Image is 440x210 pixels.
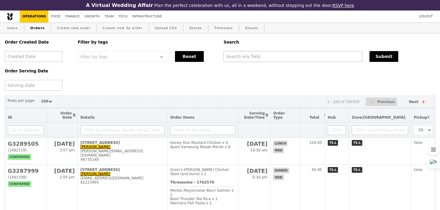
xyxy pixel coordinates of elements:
[55,23,93,34] a: Create new order
[60,148,75,152] span: 2:07 pm
[8,115,12,120] span: ID
[273,148,284,153] span: web
[328,140,338,146] span: TS-L
[73,2,366,8] div: Plan the perfect celebration with us, all in a weekend, without stepping out the door.
[328,115,336,120] span: Hub
[369,51,398,62] button: Submit
[8,148,44,152] div: (1492119)
[5,69,71,73] h5: Order Serving Date
[7,13,13,20] img: Grain logo
[252,175,267,179] span: 6:30 pm
[8,168,44,174] h2: G3287999
[80,168,164,172] div: [STREET_ADDRESS]
[224,40,435,44] h5: Search
[170,180,214,184] b: Threesome - 1762578
[20,11,48,23] a: Operations
[328,167,338,173] span: TS-L
[170,201,212,205] span: Marinara Fish Pasta x 1
[60,175,75,179] span: 2:05 pm
[241,141,267,147] h2: [DATE]
[78,40,216,44] h5: Filter by tags
[130,11,164,23] a: Infrastructure
[327,100,360,104] div: 1 - 100 of 350359
[80,141,164,145] div: [STREET_ADDRESS]
[5,51,62,62] input: Created Date
[352,115,405,120] span: Zone/[GEOGRAPHIC_DATA]
[82,11,102,23] a: Growth
[328,125,346,135] input: Filter Hub
[404,98,432,106] button: Next
[170,168,235,176] div: Grain's [PERSON_NAME] Chicken Stew (and buns) x 1
[366,98,397,106] button: Previous
[250,148,267,152] span: 10:30 am
[50,168,75,174] h2: [DATE]
[414,141,423,145] span: false
[212,23,235,34] a: Timeslots
[48,11,63,23] a: Food
[170,197,218,201] span: Basil Thunder Tea Rice x 1
[50,141,75,147] h2: [DATE]
[80,149,164,157] div: [PERSON_NAME][EMAIL_ADDRESS][DOMAIN_NAME]
[5,23,20,34] a: Users
[63,11,82,23] a: Finance
[8,125,44,135] input: ID or Salesperson name
[8,154,31,160] span: confirmed
[80,172,110,176] a: [PERSON_NAME]
[243,23,261,34] a: Shouts
[80,115,95,120] span: Details
[352,140,362,146] span: TS-L
[224,51,362,62] input: Search any field
[273,141,288,146] span: lunch
[377,98,395,105] span: Previous
[414,115,429,120] span: Pickup?
[312,168,322,172] span: 65.95
[409,98,418,105] span: Next
[102,11,116,23] a: Team
[8,141,44,147] h2: G3289505
[273,111,285,120] span: Order Type
[241,168,267,174] h2: [DATE]
[170,115,194,120] span: Order Items
[80,125,164,135] input: Filter by Address, Name, Email, Mobile
[8,175,44,179] div: (1491338)
[5,80,62,91] input: Serving Date
[175,51,204,62] button: Reset
[187,23,204,34] a: Stocks
[101,23,145,34] a: Create new 3p order
[170,145,235,149] div: Ayam Kampung Masak Merah x 8
[80,176,164,180] div: [EMAIL_ADDRESS][DOMAIN_NAME]
[152,23,179,34] a: Upload CSV
[273,168,289,173] span: dinner
[352,125,408,135] input: Filter Zone/Pickup Point
[8,181,31,187] span: confirmed
[352,167,362,173] span: TS-L
[414,168,423,172] span: false
[170,188,234,197] span: Mentai Mayonnaise Aburi Salmon x 1
[80,54,108,59] span: Filter by tags
[332,3,354,8] a: RSVP here
[80,157,164,162] div: 98735140
[5,40,71,44] h5: Order Created Date
[86,2,153,8] h3: A Virtual Wedding Affair
[8,98,35,104] label: Rows per page:
[417,11,435,23] a: Logout
[80,180,164,184] div: 82223495
[273,175,284,180] span: web
[28,23,47,34] a: Orders
[170,125,235,135] input: Filter Order Items
[116,11,130,23] a: Tech
[309,141,322,145] span: 220.95
[80,145,110,149] a: [PERSON_NAME]
[170,141,235,145] div: Honey Duo Mustard Chicken x 6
